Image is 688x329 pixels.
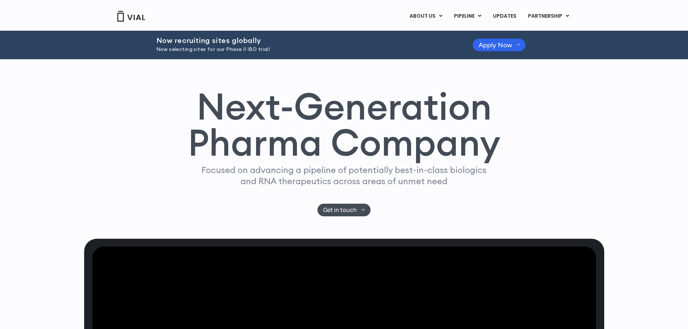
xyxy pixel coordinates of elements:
[404,10,448,22] a: ABOUT USMenu Toggle
[156,46,455,53] p: Now selecting sites for our Phase II IBD trial!
[317,204,371,216] a: Get in touch
[188,88,501,161] h1: Next-Generation Pharma Company
[522,10,575,22] a: PARTNERSHIPMenu Toggle
[323,207,357,213] span: Get in touch
[156,36,455,44] h2: Now recruiting sites globally
[199,164,490,187] p: Focused on advancing a pipeline of potentially best-in-class biologics and RNA therapeutics acros...
[448,10,487,22] a: PIPELINEMenu Toggle
[479,42,512,48] span: Apply Now
[487,10,522,22] a: UPDATES
[117,11,146,22] img: Vial Logo
[473,39,526,51] a: Apply Now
